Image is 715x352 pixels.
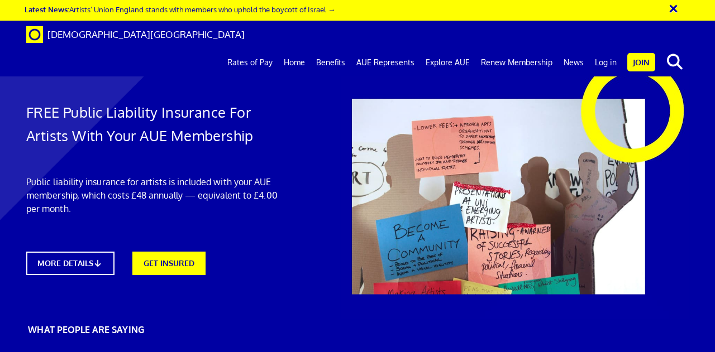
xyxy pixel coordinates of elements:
a: Rates of Pay [222,49,278,76]
a: Brand [DEMOGRAPHIC_DATA][GEOGRAPHIC_DATA] [18,21,253,49]
a: Join [627,53,655,71]
button: search [657,50,692,74]
a: MORE DETAILS [26,252,115,275]
a: Home [278,49,311,76]
a: News [558,49,589,76]
a: Log in [589,49,622,76]
h1: FREE Public Liability Insurance For Artists With Your AUE Membership [26,100,293,147]
strong: Latest News: [25,4,69,14]
a: Renew Membership [475,49,558,76]
a: AUE Represents [351,49,420,76]
a: Benefits [311,49,351,76]
a: Latest News:Artists’ Union England stands with members who uphold the boycott of Israel → [25,4,335,14]
a: Explore AUE [420,49,475,76]
p: Public liability insurance for artists is included with your AUE membership, which costs £48 annu... [26,175,293,215]
a: GET INSURED [132,252,206,275]
span: [DEMOGRAPHIC_DATA][GEOGRAPHIC_DATA] [47,28,245,40]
